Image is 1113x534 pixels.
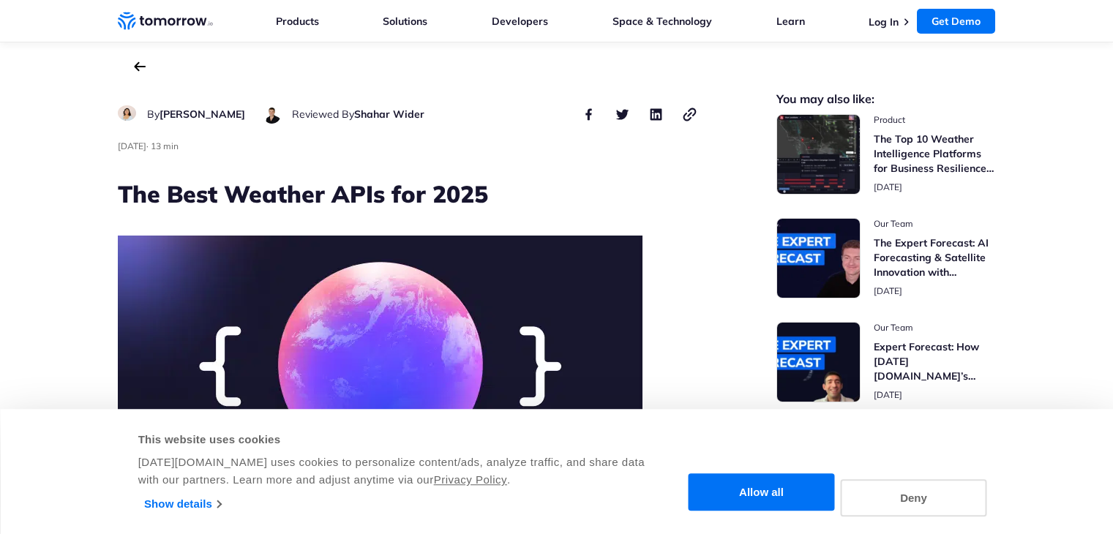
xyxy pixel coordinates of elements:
[689,474,835,511] button: Allow all
[874,181,902,192] span: publish date
[383,15,427,28] a: Solutions
[292,105,424,123] div: author name
[614,105,632,123] button: share this post on twitter
[146,140,149,151] span: ·
[144,493,221,515] a: Show details
[874,114,996,126] span: post catecory
[681,105,699,123] button: copy link to clipboard
[292,108,354,121] span: Reviewed By
[492,15,548,28] a: Developers
[147,108,160,121] span: By
[118,140,146,151] span: publish date
[118,105,136,121] img: Ruth Favela
[874,322,996,334] span: post catecory
[874,218,996,230] span: post catecory
[874,339,996,383] h3: Expert Forecast: How [DATE][DOMAIN_NAME]’s Microwave Sounders Are Revolutionizing Hurricane Monit...
[776,218,996,298] a: Read The Expert Forecast: AI Forecasting & Satellite Innovation with Randy Chase
[841,479,987,516] button: Deny
[874,132,996,176] h3: The Top 10 Weather Intelligence Platforms for Business Resilience in [DATE]
[118,178,699,210] h1: The Best Weather APIs for 2025
[874,389,902,400] span: publish date
[869,15,899,29] a: Log In
[276,15,319,28] a: Products
[776,15,805,28] a: Learn
[612,15,712,28] a: Space & Technology
[776,114,996,195] a: Read The Top 10 Weather Intelligence Platforms for Business Resilience in 2025
[138,431,647,448] div: This website uses cookies
[151,140,179,151] span: Estimated reading time
[134,61,146,72] a: back to the main blog page
[147,105,245,123] div: author name
[874,285,902,296] span: publish date
[434,473,507,486] a: Privacy Policy
[263,105,281,124] img: Shahar Wider
[648,105,665,123] button: share this post on linkedin
[917,9,995,34] a: Get Demo
[118,10,213,32] a: Home link
[138,454,647,489] div: [DATE][DOMAIN_NAME] uses cookies to personalize content/ads, analyze traffic, and share data with...
[874,236,996,279] h3: The Expert Forecast: AI Forecasting & Satellite Innovation with [PERSON_NAME]
[776,322,996,402] a: Read Expert Forecast: How Tomorrow.io’s Microwave Sounders Are Revolutionizing Hurricane Monitoring
[776,94,996,105] h2: You may also like:
[580,105,598,123] button: share this post on facebook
